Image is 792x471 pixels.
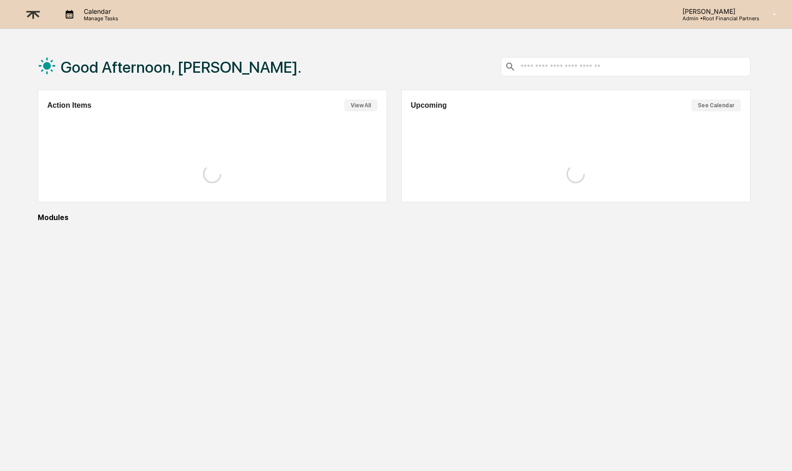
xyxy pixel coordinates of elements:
[76,15,123,22] p: Manage Tasks
[344,99,377,111] button: View All
[675,7,759,15] p: [PERSON_NAME]
[38,213,751,222] div: Modules
[22,3,44,26] img: logo
[675,15,759,22] p: Admin • Root Financial Partners
[61,58,301,76] h1: Good Afternoon, [PERSON_NAME].
[76,7,123,15] p: Calendar
[691,99,741,111] button: See Calendar
[47,101,92,110] h2: Action Items
[411,101,447,110] h2: Upcoming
